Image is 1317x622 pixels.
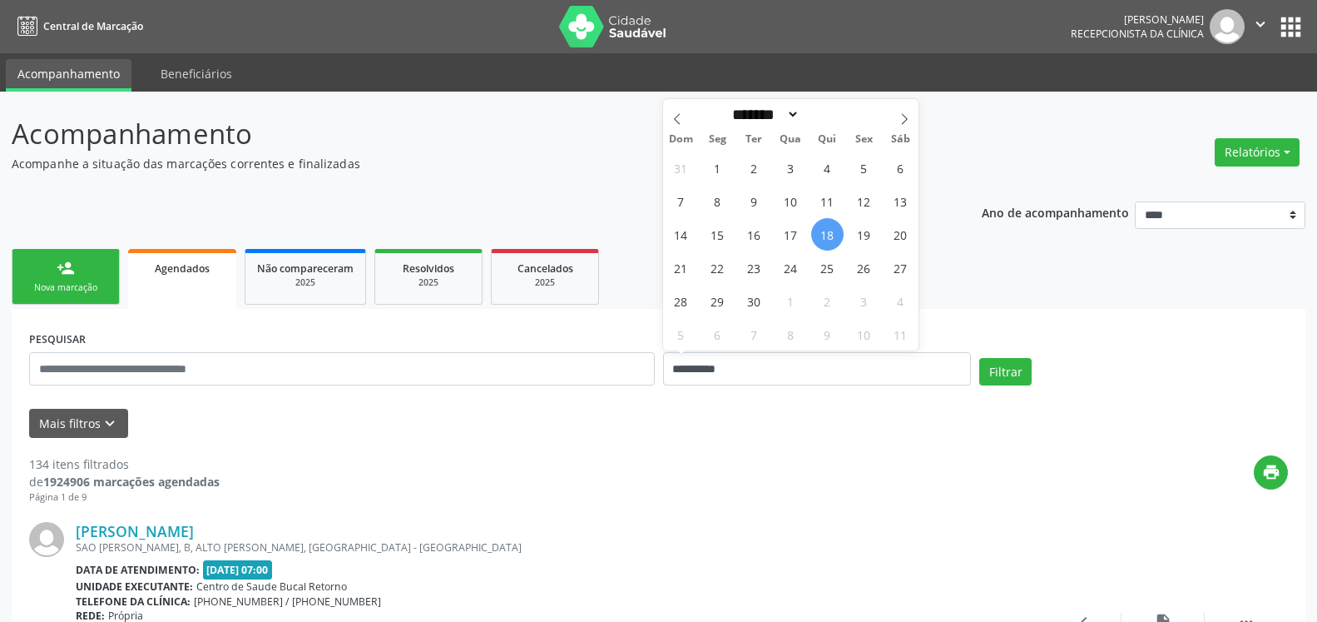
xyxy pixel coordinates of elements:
div: Página 1 de 9 [29,490,220,505]
span: Setembro 25, 2025 [811,251,844,284]
span: Agendados [155,261,210,276]
b: Data de atendimento: [76,563,200,577]
i:  [1251,15,1270,33]
a: Beneficiários [149,59,244,88]
span: Setembro 26, 2025 [848,251,880,284]
a: Central de Marcação [12,12,143,40]
span: Setembro 29, 2025 [701,285,734,317]
b: Unidade executante: [76,580,193,594]
span: Outubro 9, 2025 [811,318,844,351]
span: Setembro 5, 2025 [848,152,880,184]
span: Resolvidos [403,261,454,276]
span: Setembro 16, 2025 [738,218,770,251]
span: Setembro 18, 2025 [811,218,844,251]
button: apps [1276,12,1305,42]
span: Setembro 3, 2025 [775,152,807,184]
p: Ano de acompanhamento [982,202,1129,222]
span: Outubro 8, 2025 [775,318,807,351]
i: print [1262,463,1280,481]
strong: 1924906 marcações agendadas [43,474,220,490]
span: Setembro 23, 2025 [738,251,770,284]
button: print [1254,455,1288,490]
span: Setembro 30, 2025 [738,285,770,317]
p: Acompanhe a situação das marcações correntes e finalizadas [12,155,918,172]
img: img [1210,9,1245,44]
div: 134 itens filtrados [29,455,220,473]
span: Outubro 6, 2025 [701,318,734,351]
select: Month [727,106,800,123]
span: Setembro 24, 2025 [775,251,807,284]
span: Outubro 11, 2025 [884,318,917,351]
span: Outubro 1, 2025 [775,285,807,317]
span: Outubro 7, 2025 [738,318,770,351]
button: Filtrar [979,358,1032,386]
span: Setembro 6, 2025 [884,152,917,184]
div: SAO [PERSON_NAME], B, ALTO [PERSON_NAME], [GEOGRAPHIC_DATA] - [GEOGRAPHIC_DATA] [76,540,1038,555]
span: Agosto 31, 2025 [665,152,697,184]
span: Setembro 19, 2025 [848,218,880,251]
span: [PHONE_NUMBER] / [PHONE_NUMBER] [194,595,381,609]
span: Central de Marcação [43,19,143,33]
button: Relatórios [1215,138,1300,167]
span: Dom [663,134,700,145]
span: Ter [735,134,772,145]
span: Setembro 21, 2025 [665,251,697,284]
span: Setembro 10, 2025 [775,185,807,217]
a: Acompanhamento [6,59,131,92]
i: keyboard_arrow_down [101,415,119,433]
span: Seg [699,134,735,145]
div: 2025 [387,276,470,289]
span: Sex [845,134,882,145]
button: Mais filtroskeyboard_arrow_down [29,409,128,438]
span: Outubro 5, 2025 [665,318,697,351]
img: img [29,522,64,557]
div: de [29,473,220,490]
div: person_add [57,259,75,277]
span: Outubro 3, 2025 [848,285,880,317]
span: Recepcionista da clínica [1071,27,1204,41]
span: Qui [809,134,845,145]
span: Setembro 4, 2025 [811,152,844,184]
div: [PERSON_NAME] [1071,12,1204,27]
div: 2025 [503,276,587,289]
span: Cancelados [517,261,573,276]
button:  [1245,9,1276,44]
span: Outubro 2, 2025 [811,285,844,317]
span: Setembro 27, 2025 [884,251,917,284]
input: Year [800,106,854,123]
span: Centro de Saude Bucal Retorno [196,580,347,594]
span: Setembro 20, 2025 [884,218,917,251]
span: Setembro 12, 2025 [848,185,880,217]
span: Setembro 28, 2025 [665,285,697,317]
span: Setembro 1, 2025 [701,152,734,184]
span: Setembro 15, 2025 [701,218,734,251]
a: [PERSON_NAME] [76,522,194,540]
span: Setembro 9, 2025 [738,185,770,217]
div: 2025 [257,276,354,289]
span: Outubro 4, 2025 [884,285,917,317]
div: Nova marcação [24,281,107,294]
label: PESQUISAR [29,326,86,352]
span: Sáb [882,134,918,145]
span: Setembro 2, 2025 [738,152,770,184]
span: Setembro 7, 2025 [665,185,697,217]
span: Setembro 17, 2025 [775,218,807,251]
span: Setembro 11, 2025 [811,185,844,217]
p: Acompanhamento [12,113,918,155]
span: Outubro 10, 2025 [848,318,880,351]
span: Setembro 13, 2025 [884,185,917,217]
span: Não compareceram [257,261,354,276]
b: Telefone da clínica: [76,595,191,609]
span: Setembro 8, 2025 [701,185,734,217]
span: Qua [772,134,809,145]
span: Setembro 14, 2025 [665,218,697,251]
span: [DATE] 07:00 [203,560,273,580]
span: Setembro 22, 2025 [701,251,734,284]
